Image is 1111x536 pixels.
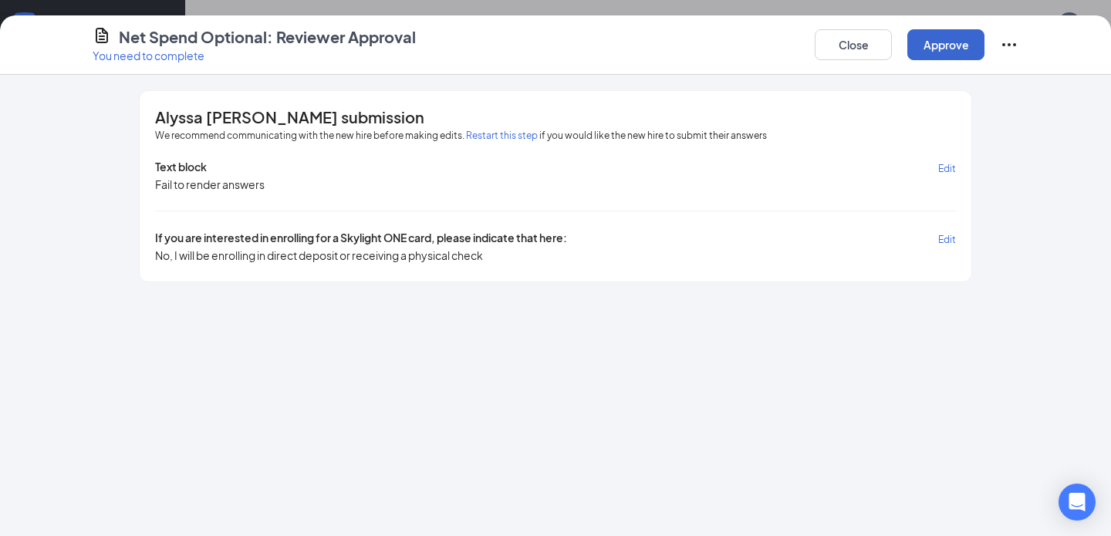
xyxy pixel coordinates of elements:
button: Close [815,29,892,60]
span: No, I will be enrolling in direct deposit or receiving a physical check [155,248,483,263]
div: Open Intercom Messenger [1059,484,1096,521]
span: If you are interested in enrolling for a Skylight ONE card, please indicate that here: [155,230,567,248]
svg: CustomFormIcon [93,26,111,45]
h4: Net Spend Optional: Reviewer Approval [119,26,416,48]
span: We recommend communicating with the new hire before making edits. if you would like the new hire ... [155,128,767,143]
button: Edit [938,159,956,177]
div: Fail to render answers [155,177,265,192]
button: Restart this step [466,128,538,143]
span: Alyssa [PERSON_NAME] submission [155,110,424,125]
button: Approve [907,29,984,60]
span: Edit [938,234,956,245]
button: Edit [938,230,956,248]
p: You need to complete [93,48,416,63]
span: Edit [938,163,956,174]
svg: Ellipses [1000,35,1018,54]
span: Text block [155,159,207,177]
